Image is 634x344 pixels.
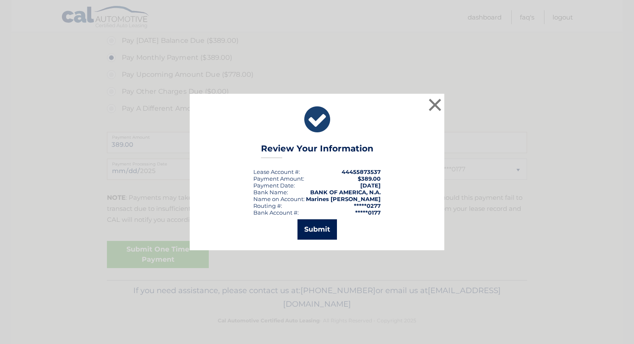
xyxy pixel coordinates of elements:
[253,196,305,202] div: Name on Account:
[261,143,373,158] h3: Review Your Information
[426,96,443,113] button: ×
[253,209,299,216] div: Bank Account #:
[253,182,295,189] div: :
[253,189,288,196] div: Bank Name:
[306,196,381,202] strong: Marines [PERSON_NAME]
[297,219,337,240] button: Submit
[358,175,381,182] span: $389.00
[253,202,282,209] div: Routing #:
[360,182,381,189] span: [DATE]
[310,189,381,196] strong: BANK OF AMERICA, N.A.
[342,168,381,175] strong: 44455873537
[253,175,304,182] div: Payment Amount:
[253,168,300,175] div: Lease Account #:
[253,182,294,189] span: Payment Date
